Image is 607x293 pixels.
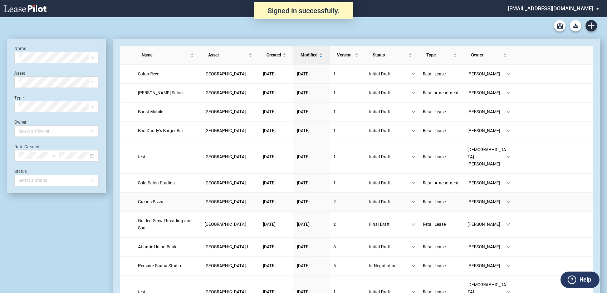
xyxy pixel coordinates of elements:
span: [DATE] [297,180,309,185]
a: Create new document [586,20,597,31]
a: Boost Mobile [138,108,197,115]
span: Sola Salon Studios [138,180,175,185]
th: Type [419,46,464,65]
span: [DATE] [263,199,275,204]
span: [DATE] [297,71,309,76]
a: [GEOGRAPHIC_DATA] [205,70,256,78]
a: [DATE] [297,179,326,187]
span: Created [266,51,281,59]
span: Retail Lease [423,109,446,114]
span: [DATE] [297,244,309,249]
span: Boost Mobile [138,109,163,114]
span: [DATE] [297,199,309,204]
span: down [506,155,510,159]
a: [DATE] [263,108,290,115]
a: 5 [333,262,362,269]
span: down [506,110,510,114]
span: down [411,200,416,204]
span: down [411,129,416,133]
label: Owner [14,120,26,125]
span: Retail Lease [423,71,446,76]
span: Salon Reve [138,71,159,76]
a: Bad Daddy's Burger Bar [138,127,197,134]
label: Type [14,95,24,100]
span: Golden Glow Threading and Spa [138,218,192,230]
a: Archive [554,20,566,31]
a: [DATE] [263,262,290,269]
span: Perspire Sauna Studio [138,263,181,268]
a: [GEOGRAPHIC_DATA] [205,179,256,187]
a: 1 [333,127,362,134]
span: down [411,245,416,249]
span: down [411,222,416,227]
span: Owner [471,51,502,59]
th: Name [134,46,201,65]
span: Initial Draft [369,127,411,134]
a: [PERSON_NAME] Salon [138,89,197,96]
label: Name [14,46,26,51]
a: Retail Lease [423,153,460,160]
span: Initial Draft [369,243,411,250]
span: 5 [333,263,336,268]
span: down [506,181,510,185]
label: Date Created [14,144,39,149]
span: Initial Draft [369,89,411,96]
a: Retail Amendment [423,89,460,96]
a: Retail Amendment [423,179,460,187]
span: Retail Amendment [423,90,459,95]
span: Park West Village III [205,128,246,133]
span: Initial Draft [369,108,411,115]
span: Retail Lease [423,263,446,268]
span: [DATE] [263,180,275,185]
span: down [506,264,510,268]
span: down [506,200,510,204]
th: Status [366,46,419,65]
button: Help [561,272,599,288]
th: Version [330,46,366,65]
span: Retail Lease [423,199,446,204]
span: Initial Draft [369,153,411,160]
a: [DATE] [297,108,326,115]
a: [DATE] [263,153,290,160]
a: Retail Lease [423,108,460,115]
a: Atlantic Union Bank [138,243,197,250]
span: Type [426,51,452,59]
span: [PERSON_NAME] [468,89,506,96]
a: 2 [333,221,362,228]
span: Stone Creek Village [205,71,246,76]
a: [GEOGRAPHIC_DATA] [205,127,256,134]
a: [DATE] [297,198,326,205]
span: 2 [333,199,336,204]
span: down [411,264,416,268]
span: 1 [333,90,336,95]
span: Final Draft [369,221,411,228]
div: Signed in successfully. [254,2,353,19]
a: Retail Lease [423,198,460,205]
label: Status [14,169,27,174]
a: Retail Lease [423,127,460,134]
span: [PERSON_NAME] [468,198,506,205]
span: [PERSON_NAME] [468,127,506,134]
a: [GEOGRAPHIC_DATA] [205,153,256,160]
span: [DATE] [263,244,275,249]
span: [PERSON_NAME] [468,179,506,187]
span: [DEMOGRAPHIC_DATA][PERSON_NAME] [468,146,506,168]
span: Retail Amendment [423,180,459,185]
span: Park West Village II [205,263,246,268]
span: [DATE] [297,128,309,133]
a: [DATE] [297,243,326,250]
a: 1 [333,179,362,187]
label: Asset [14,71,25,76]
span: [DATE] [263,128,275,133]
span: [PERSON_NAME] [468,70,506,78]
a: Salon Reve [138,70,197,78]
span: down [411,110,416,114]
span: Initial Draft [369,179,411,187]
th: Asset [201,46,259,65]
a: 1 [333,108,362,115]
a: 2 [333,198,362,205]
a: 8 [333,243,362,250]
span: Asset [208,51,247,59]
span: [DATE] [297,263,309,268]
span: Stone Creek Village [205,154,246,159]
